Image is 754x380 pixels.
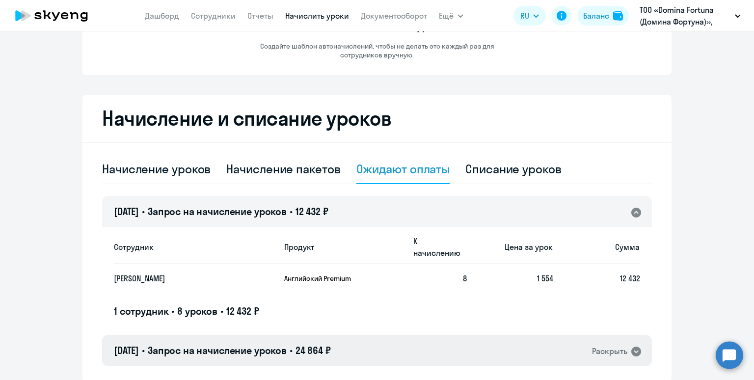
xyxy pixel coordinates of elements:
div: Списание уроков [465,161,562,177]
th: К начислению [405,230,467,264]
p: [PERSON_NAME] [114,273,257,284]
span: 24 864 ₽ [296,344,331,356]
img: balance [613,11,623,21]
th: Сумма [553,230,640,264]
span: 12 432 [620,273,640,283]
div: Раскрыть [592,345,627,357]
button: Ещё [439,6,463,26]
th: Продукт [276,230,405,264]
span: • [290,205,293,217]
span: 12 432 ₽ [226,305,259,317]
span: • [290,344,293,356]
span: [DATE] [114,205,139,217]
div: Баланс [583,10,609,22]
p: Создайте шаблон автоначислений, чтобы не делать это каждый раз для сотрудников вручную. [240,42,514,59]
th: Сотрудник [114,230,276,264]
span: • [142,344,145,356]
div: Ожидают оплаты [356,161,450,177]
div: Начисление пакетов [226,161,340,177]
span: 8 [463,273,467,283]
span: • [142,205,145,217]
div: Начисление уроков [102,161,211,177]
p: Английский Premium [284,274,358,283]
span: 8 уроков [177,305,217,317]
span: Запрос на начисление уроков [148,205,287,217]
span: 1 554 [537,273,553,283]
a: Начислить уроки [285,11,349,21]
span: • [220,305,223,317]
span: Запрос на начисление уроков [148,344,287,356]
a: Отчеты [247,11,273,21]
p: ТОО «Domina Fortuna (Домина Фортуна)», Домино фортуна предоплата 2025 [640,4,731,27]
h2: Начисление и списание уроков [102,107,652,130]
span: Ещё [439,10,454,22]
span: 12 432 ₽ [296,205,328,217]
a: Документооборот [361,11,427,21]
span: 1 сотрудник [114,305,168,317]
button: ТОО «Domina Fortuna (Домина Фортуна)», Домино фортуна предоплата 2025 [635,4,746,27]
th: Цена за урок [467,230,554,264]
button: Балансbalance [577,6,629,26]
span: • [171,305,174,317]
a: Сотрудники [191,11,236,21]
span: [DATE] [114,344,139,356]
span: RU [520,10,529,22]
a: Дашборд [145,11,179,21]
button: RU [513,6,546,26]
